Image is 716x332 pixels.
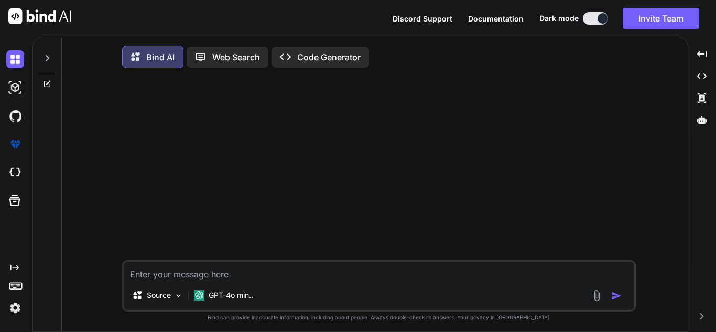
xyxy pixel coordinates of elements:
[8,8,71,24] img: Bind AI
[6,299,24,317] img: settings
[468,14,524,23] span: Documentation
[174,291,183,300] img: Pick Models
[212,51,260,63] p: Web Search
[623,8,699,29] button: Invite Team
[147,290,171,301] p: Source
[468,13,524,24] button: Documentation
[591,290,603,302] img: attachment
[194,290,204,301] img: GPT-4o mini
[6,164,24,181] img: cloudideIcon
[6,50,24,68] img: darkChat
[6,79,24,97] img: darkAi-studio
[393,14,452,23] span: Discord Support
[6,107,24,125] img: githubDark
[146,51,175,63] p: Bind AI
[6,135,24,153] img: premium
[611,291,622,301] img: icon
[539,13,579,24] span: Dark mode
[297,51,361,63] p: Code Generator
[393,13,452,24] button: Discord Support
[209,290,253,301] p: GPT-4o min..
[122,314,636,322] p: Bind can provide inaccurate information, including about people. Always double-check its answers....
